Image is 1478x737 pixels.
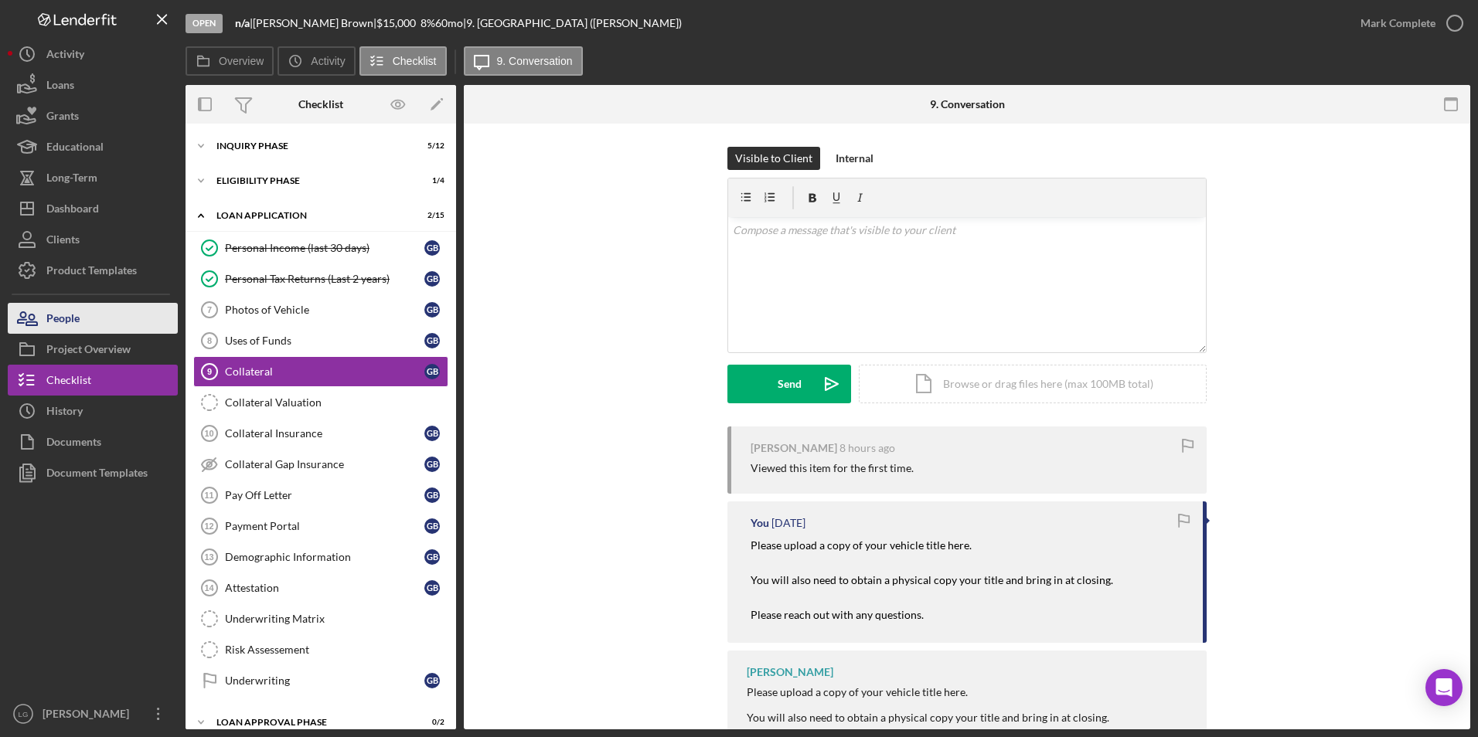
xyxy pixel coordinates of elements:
[417,211,444,220] div: 2 / 15
[8,303,178,334] a: People
[225,520,424,532] div: Payment Portal
[497,55,573,67] label: 9. Conversation
[424,240,440,256] div: G B
[216,211,406,220] div: Loan Application
[46,303,80,338] div: People
[8,255,178,286] button: Product Templates
[751,442,837,454] div: [PERSON_NAME]
[193,603,448,634] a: Underwriting Matrix
[8,131,178,162] button: Educational
[393,55,437,67] label: Checklist
[193,418,448,449] a: 10Collateral InsuranceGB
[193,634,448,665] a: Risk Assessement
[1345,8,1470,39] button: Mark Complete
[8,100,178,131] a: Grants
[46,457,148,492] div: Document Templates
[424,333,440,348] div: G B
[253,17,376,29] div: [PERSON_NAME] Brown |
[1425,669,1463,706] div: Open Intercom Messenger
[376,16,416,29] span: $15,000
[46,334,131,368] div: Project Overview
[1361,8,1435,39] div: Mark Complete
[186,46,274,76] button: Overview
[225,427,424,440] div: Collateral Insurance
[424,549,440,565] div: G B
[839,442,895,454] time: 2025-09-08 11:46
[193,263,448,294] a: Personal Tax Returns (Last 2 years)GB
[225,644,448,656] div: Risk Assessement
[19,710,29,718] text: LG
[193,572,448,603] a: 14AttestationGB
[235,17,253,29] div: |
[225,582,424,594] div: Attestation
[751,573,1113,586] mark: You will also need to obtain a physical copy your title and bring in at closing.
[46,365,91,399] div: Checklist
[193,480,448,511] a: 11Pay Off LetterGB
[225,489,424,501] div: Pay Off Letter
[417,141,444,151] div: 5 / 12
[193,325,448,356] a: 8Uses of FundsGB
[225,551,424,563] div: Demographic Information
[216,141,406,151] div: Inquiry Phase
[771,517,805,529] time: 2025-07-28 22:10
[8,457,178,488] button: Document Templates
[8,162,178,193] button: Long-Term
[424,457,440,472] div: G B
[46,39,84,73] div: Activity
[836,147,874,170] div: Internal
[278,46,355,76] button: Activity
[735,147,812,170] div: Visible to Client
[46,193,99,228] div: Dashboard
[204,521,213,531] tspan: 12
[193,233,448,263] a: Personal Income (last 30 days)GB
[778,365,802,403] div: Send
[39,698,139,733] div: [PERSON_NAME]
[424,518,440,534] div: G B
[216,718,406,727] div: Loan Approval Phase
[751,462,914,474] div: Viewed this item for the first time.
[8,396,178,426] a: History
[8,224,178,255] button: Clients
[8,698,178,729] button: LG[PERSON_NAME]
[46,100,79,135] div: Grants
[463,17,682,29] div: | 9. [GEOGRAPHIC_DATA] ([PERSON_NAME])
[193,511,448,542] a: 12Payment PortalGB
[204,491,213,500] tspan: 11
[204,429,213,438] tspan: 10
[225,273,424,285] div: Personal Tax Returns (Last 2 years)
[464,46,583,76] button: 9. Conversation
[828,147,881,170] button: Internal
[424,302,440,318] div: G B
[727,147,820,170] button: Visible to Client
[311,55,345,67] label: Activity
[225,613,448,625] div: Underwriting Matrix
[424,271,440,287] div: G B
[235,16,250,29] b: n/a
[417,718,444,727] div: 0 / 2
[421,17,435,29] div: 8 %
[193,449,448,480] a: Collateral Gap InsuranceGB
[8,39,178,70] a: Activity
[193,294,448,325] a: 7Photos of VehicleGB
[424,580,440,596] div: G B
[225,304,424,316] div: Photos of Vehicle
[193,665,448,696] a: UnderwritingGB
[424,487,440,503] div: G B
[8,193,178,224] button: Dashboard
[751,538,972,552] mark: Please upload a copy of your vehicle title here.
[8,334,178,365] a: Project Overview
[46,426,101,461] div: Documents
[359,46,447,76] button: Checklist
[225,242,424,254] div: Personal Income (last 30 days)
[747,666,833,678] div: [PERSON_NAME]
[225,458,424,470] div: Collateral Gap Insurance
[727,365,851,403] button: Send
[8,365,178,396] a: Checklist
[225,396,448,409] div: Collateral Valuation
